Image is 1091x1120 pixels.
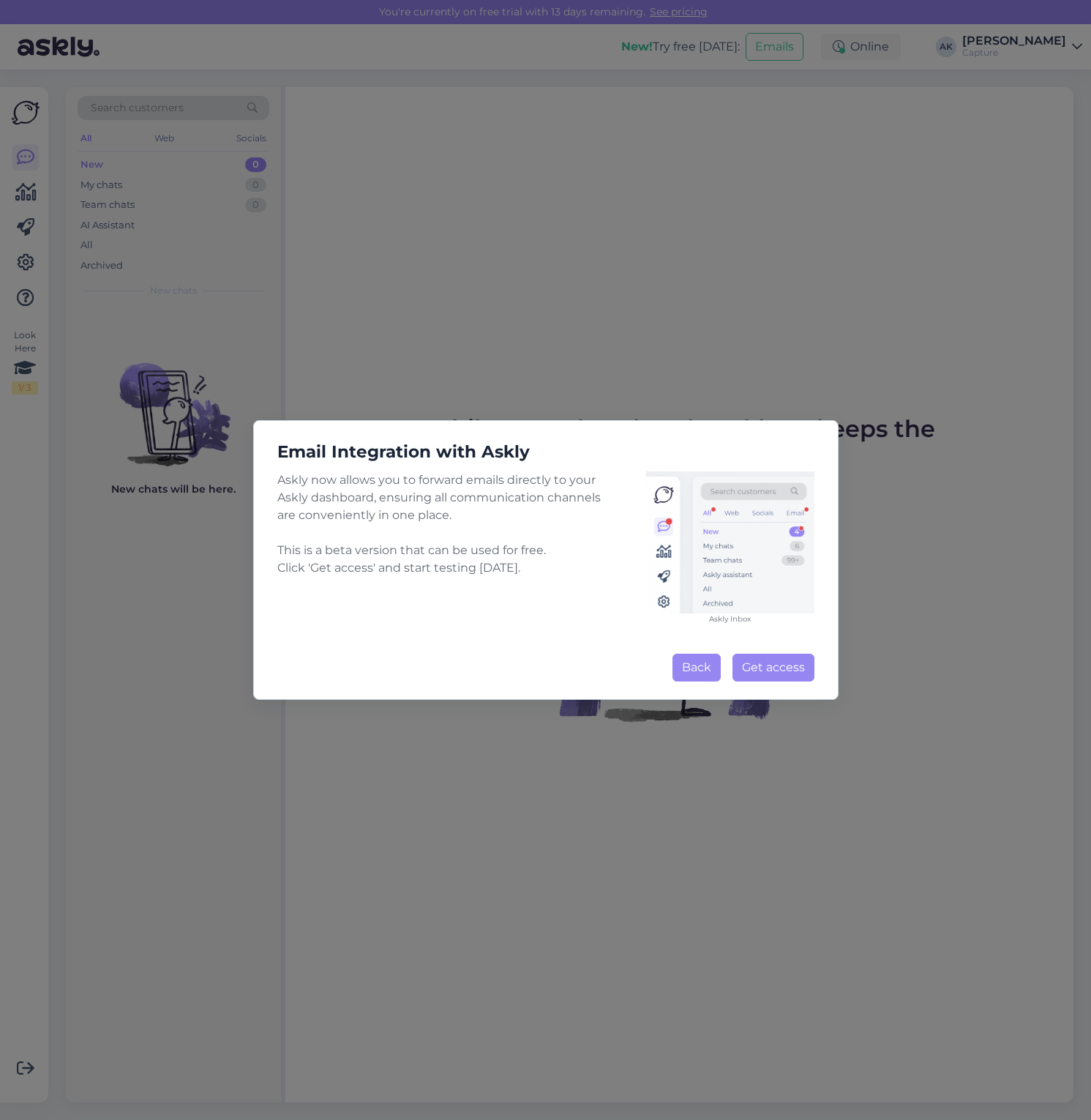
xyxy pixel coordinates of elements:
[672,654,721,682] button: Back
[732,654,814,682] button: Get access
[742,660,805,674] span: Get access
[646,471,814,613] img: chat-inbox
[646,613,814,624] figcaption: Askly Inbox
[277,471,814,624] div: Askly now allows you to forward emails directly to your Askly dashboard, ensuring all communicati...
[266,438,826,466] h5: Email Integration with Askly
